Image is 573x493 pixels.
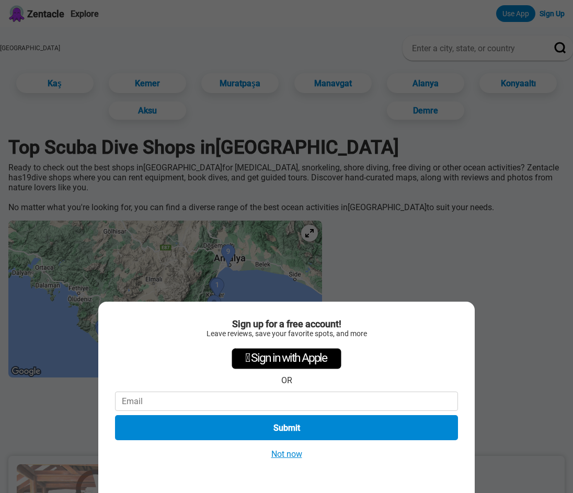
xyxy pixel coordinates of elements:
button: Not now [268,449,305,460]
div: Sign up for a free account! [115,318,458,329]
input: Email [115,392,458,411]
div: Sign in with Apple [232,348,341,369]
div: OR [281,375,292,385]
button: Submit [115,415,458,440]
div: Leave reviews, save your favorite spots, and more [115,329,458,338]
